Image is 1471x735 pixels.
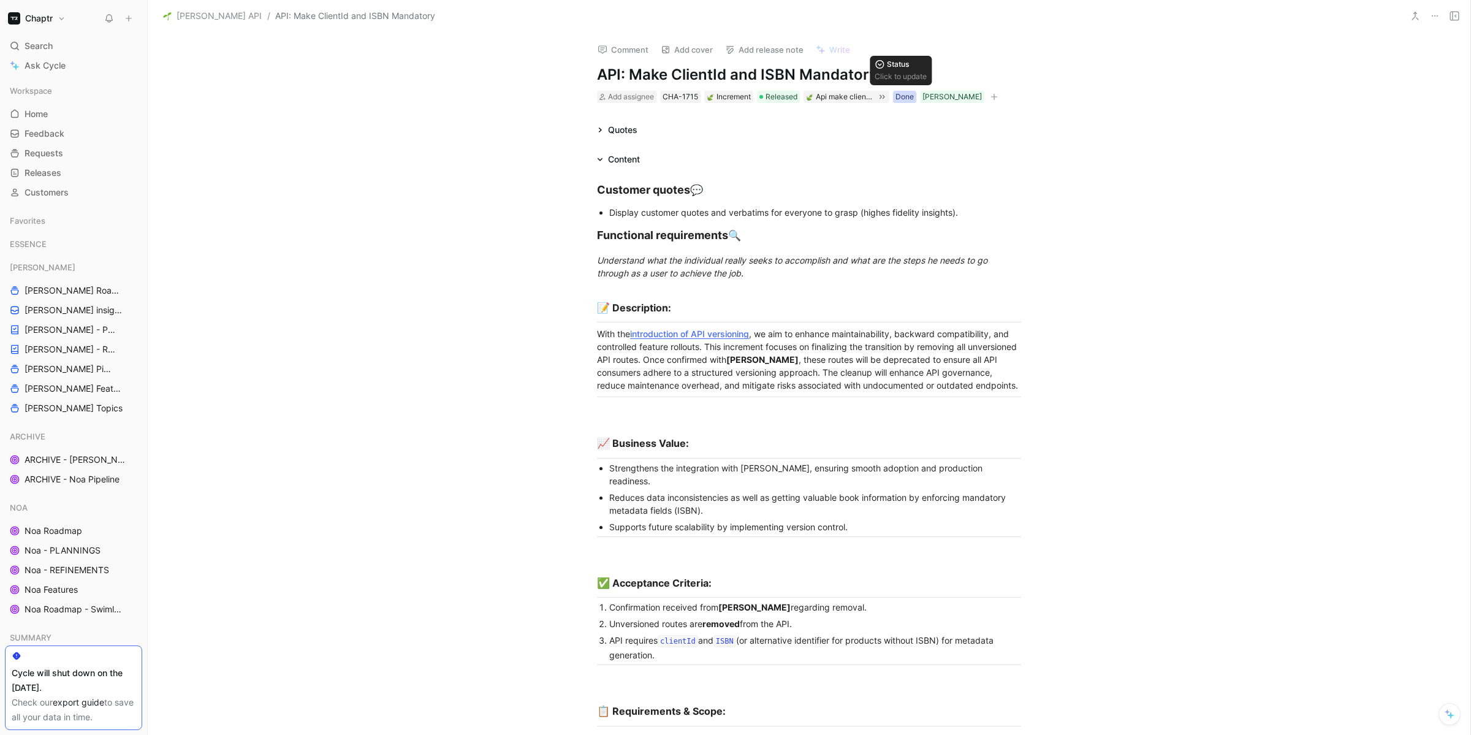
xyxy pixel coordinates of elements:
[630,329,749,339] a: introduction of API versioning
[608,92,654,101] span: Add assignee
[5,258,142,417] div: [PERSON_NAME][PERSON_NAME] Roadmap - open items[PERSON_NAME] insights[PERSON_NAME] - PLANNINGS[PE...
[5,470,142,489] a: ARCHIVE - Noa Pipeline
[609,491,1021,517] div: Reduces data inconsistencies as well as getting valuable book information by enforcing mandatory ...
[829,44,850,55] span: Write
[720,41,809,58] button: Add release note
[592,41,654,58] button: Comment
[5,321,142,339] a: [PERSON_NAME] - PLANNINGS
[5,82,142,100] div: Workspace
[25,108,48,120] span: Home
[25,525,82,537] span: Noa Roadmap
[612,705,726,717] strong: Requirements & Scope:
[816,91,873,103] div: Api make clientid and isbn mandatory
[5,451,142,469] a: ARCHIVE - [PERSON_NAME] Pipeline
[655,41,718,58] button: Add cover
[592,152,645,167] div: Content
[10,430,45,443] span: ARCHIVE
[766,91,797,103] span: Released
[707,93,714,101] img: 🍃
[25,383,126,395] span: [PERSON_NAME] Features
[597,65,1021,85] h1: API: Make ClientId and ISBN Mandatory
[10,631,51,644] span: SUMMARY
[25,603,126,615] span: Noa Roadmap - Swimlanes
[895,91,914,103] div: Done
[704,91,753,103] div: 🍃Increment
[5,37,142,55] div: Search
[5,164,142,182] a: Releases
[25,454,129,466] span: ARCHIVE - [PERSON_NAME] Pipeline
[597,327,1021,392] div: With the , we aim to enhance maintainability, backward compatibility, and controlled feature roll...
[597,229,728,242] strong: Functional requirements
[25,343,119,356] span: [PERSON_NAME] - REFINEMENTS
[5,124,142,143] a: Feedback
[10,238,47,250] span: ESSENCE
[5,144,142,162] a: Requests
[597,437,610,449] span: 📈
[922,91,982,103] div: [PERSON_NAME]
[5,427,142,489] div: ARCHIVEARCHIVE - [PERSON_NAME] PipelineARCHIVE - Noa Pipeline
[53,697,104,707] a: export guide
[609,617,1021,630] div: Unversioned routes are from the API.
[597,183,690,196] strong: Customer quotes
[25,473,120,486] span: ARCHIVE - Noa Pipeline
[160,9,265,23] button: 🌱[PERSON_NAME] API
[597,705,610,717] span: 📋
[609,462,1021,487] div: Strengthens the integration with [PERSON_NAME], ensuring smooth adoption and production readiness.
[612,437,689,449] strong: Business Value:
[177,9,262,23] span: [PERSON_NAME] API
[25,284,121,297] span: [PERSON_NAME] Roadmap - open items
[5,235,142,253] div: ESSENCE
[713,635,736,647] code: ISBN
[5,628,142,647] div: SUMMARY
[612,577,712,589] strong: Acceptance Criteria:
[25,167,61,179] span: Releases
[663,91,698,103] div: CHA-1715
[25,147,63,159] span: Requests
[25,363,114,375] span: [PERSON_NAME] Pipeline
[658,635,698,647] code: clientId
[608,123,637,137] div: Quotes
[707,91,751,103] div: Increment
[25,186,69,199] span: Customers
[5,600,142,619] a: Noa Roadmap - Swimlanes
[5,105,142,123] a: Home
[5,379,142,398] a: [PERSON_NAME] Features
[806,93,813,101] img: 🍃
[25,58,66,73] span: Ask Cycle
[597,255,990,278] em: Understand what the individual really seeks to accomplish and what are the steps he needs to go t...
[25,564,109,576] span: Noa - REFINEMENTS
[25,584,78,596] span: Noa Features
[10,261,75,273] span: [PERSON_NAME]
[5,235,142,257] div: ESSENCE
[5,561,142,579] a: Noa - REFINEMENTS
[5,498,142,619] div: NOANoa RoadmapNoa - PLANNINGSNoa - REFINEMENTSNoa FeaturesNoa Roadmap - Swimlanes
[5,183,142,202] a: Customers
[5,498,142,517] div: NOA
[726,354,799,365] strong: [PERSON_NAME]
[275,9,435,23] span: API: Make ClientId and ISBN Mandatory
[718,602,791,612] strong: [PERSON_NAME]
[810,41,856,58] button: Write
[5,541,142,560] a: Noa - PLANNINGS
[5,301,142,319] a: [PERSON_NAME] insights
[12,666,135,695] div: Cycle will shut down on the [DATE].
[5,427,142,446] div: ARCHIVE
[163,12,172,20] img: 🌱
[8,12,20,25] img: Chaptr
[25,324,118,336] span: [PERSON_NAME] - PLANNINGS
[597,577,610,589] span: ✅
[5,56,142,75] a: Ask Cycle
[10,501,28,514] span: NOA
[609,601,1021,614] div: Confirmation received from regarding removal.
[25,13,53,24] h1: Chaptr
[25,402,123,414] span: [PERSON_NAME] Topics
[5,399,142,417] a: [PERSON_NAME] Topics
[5,628,142,650] div: SUMMARY
[592,123,642,137] div: Quotes
[5,281,142,300] a: [PERSON_NAME] Roadmap - open items
[25,544,101,557] span: Noa - PLANNINGS
[10,85,52,97] span: Workspace
[597,302,610,314] span: 📝
[728,229,741,242] span: 🔍
[5,581,142,599] a: Noa Features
